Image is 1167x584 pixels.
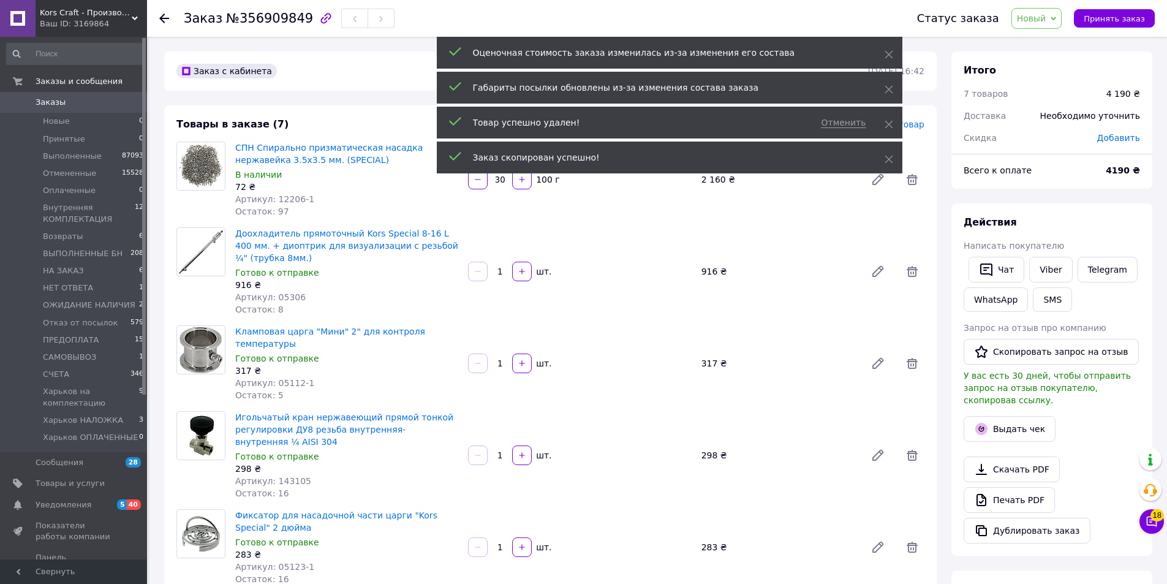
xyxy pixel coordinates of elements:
button: Выдать чек [964,416,1056,442]
span: ВЫПОЛНЕННЫЕ БН [43,248,123,259]
span: Готово к отправке [235,354,319,363]
span: 208 [130,248,143,259]
img: Доохладитель прямоточный Kors Special 8-16 L 400 мм. + диоптрик для визуализации с резьбой ¼" (тр... [177,228,225,276]
span: Артикул: 05123-1 [235,562,314,572]
img: Фиксатор для насадочной части царги "Kors Special" 2 дюйма [177,510,225,558]
a: Редактировать [866,351,890,376]
a: Доохладитель прямоточный Kors Special 8-16 L 400 мм. + диоптрик для визуализации с резьбой ¼" (тр... [235,229,458,263]
a: Скачать PDF [964,457,1060,482]
span: Принять заказ [1084,14,1145,23]
span: 3 [139,415,143,426]
div: шт. [533,357,553,370]
span: Товары и услуги [36,478,105,489]
span: 15528 [122,168,143,179]
span: 2 [139,300,143,311]
a: Редактировать [866,443,890,468]
span: 1 [139,352,143,363]
span: 7 товаров [964,89,1008,99]
span: Харьков на комплектацию [43,386,139,408]
span: Показатели работы компании [36,520,113,542]
a: Фиксатор для насадочной части царги "Kors Special" 2 дюйма [235,510,437,533]
div: 72 ₴ [235,181,458,193]
span: Удалить [900,535,924,559]
img: СПН Спирально призматическая насадка нержавейка 3.5х3.5 мм. (SPECIAL) [177,142,225,190]
div: Заказ скопирован успешно! [473,151,854,164]
span: 28 [126,457,141,468]
span: Остаток: 5 [235,390,284,400]
div: Габариты посылки обновлены из-за изменения состава заказа [473,82,854,94]
span: Удалить [900,351,924,376]
span: 0 [139,432,143,443]
span: Сообщения [36,457,83,468]
span: 6 [139,265,143,276]
span: Удалить [900,259,924,284]
span: Возвраты [43,231,83,242]
span: Артикул: 12206-1 [235,194,314,204]
div: Заказ с кабинета [176,64,277,78]
div: Вернуться назад [159,12,169,25]
div: 916 ₴ [235,279,458,291]
span: Уведомления [36,499,91,510]
span: Харьков ОПЛАЧЕННЫЕ [43,432,138,443]
span: ПРЕДОПЛАТА [43,335,99,346]
button: Скопировать запрос на отзыв [964,339,1139,365]
a: Кламповая царга "Мини" 2" для контроля температуры [235,327,425,349]
div: 298 ₴ [235,463,458,475]
span: Заказы [36,97,66,108]
a: Игольчатый кран нержавеющий прямой тонкой регулировки ДУ8 резьба внутренняя-внутренняя ¼ AISI 304 [235,412,453,447]
span: Запрос на отзыв про компанию [964,323,1106,333]
div: шт. [533,265,553,278]
span: 18 [1150,506,1164,518]
span: Удалить [900,167,924,192]
span: 6 [139,231,143,242]
a: Viber [1029,257,1072,283]
div: 283 ₴ [697,539,861,556]
span: Внутренняя КОМПЛЕКТАЦИЯ [43,202,135,224]
span: Остаток: 8 [235,305,284,314]
a: СПН Спирально призматическая насадка нержавейка 3.5х3.5 мм. (SPECIAL) [235,143,423,165]
span: НА ЗАКАЗ [43,265,84,276]
span: 87093 [122,151,143,162]
span: Принятые [43,134,85,145]
span: Остаток: 16 [235,574,289,584]
span: Артикул: 143105 [235,476,311,486]
span: 0 [139,134,143,145]
span: Новые [43,116,70,127]
a: WhatsApp [964,287,1028,312]
a: Редактировать [866,167,890,192]
div: 4 190 ₴ [1106,88,1140,100]
span: Отмененные [43,168,96,179]
span: №356909849 [226,11,313,26]
button: SMS [1033,287,1072,312]
img: Игольчатый кран нержавеющий прямой тонкой регулировки ДУ8 резьба внутренняя-внутренняя ¼ AISI 304 [177,412,225,460]
span: Выполненные [43,151,102,162]
span: 1 [139,283,143,294]
span: 5 [117,499,127,510]
span: 0 [139,185,143,196]
span: Написать покупателю [964,241,1064,251]
span: 40 [127,499,141,510]
span: Заказы и сообщения [36,76,123,87]
span: Артикул: 05112-1 [235,378,314,388]
div: 283 ₴ [235,548,458,561]
span: Панель управления [36,552,113,574]
span: Готово к отправке [235,268,319,278]
img: Кламповая царга "Мини" 2" для контроля температуры [177,326,225,374]
span: 0 [139,116,143,127]
div: Статус заказа [917,12,999,25]
button: Чат с покупателем18 [1139,509,1164,534]
span: Итого [964,64,996,76]
span: НЕТ ОТВЕТА [43,283,93,294]
a: Редактировать [866,259,890,284]
span: 15 [135,335,143,346]
span: Kors Craft - Производитель дистилляционного оборудования [40,7,132,18]
span: Оплаченные [43,185,96,196]
span: СЧЕТА [43,369,69,380]
div: шт. [533,449,553,461]
span: Новый [1017,13,1046,23]
div: 2 160 ₴ [697,171,861,188]
span: Отказ от посылок [43,317,118,328]
div: Товар успешно удален! [473,116,807,129]
span: У вас есть 30 дней, чтобы отправить запрос на отзыв покупателю, скопировав ссылку. [964,371,1131,405]
span: Товары в заказе (7) [176,118,289,130]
